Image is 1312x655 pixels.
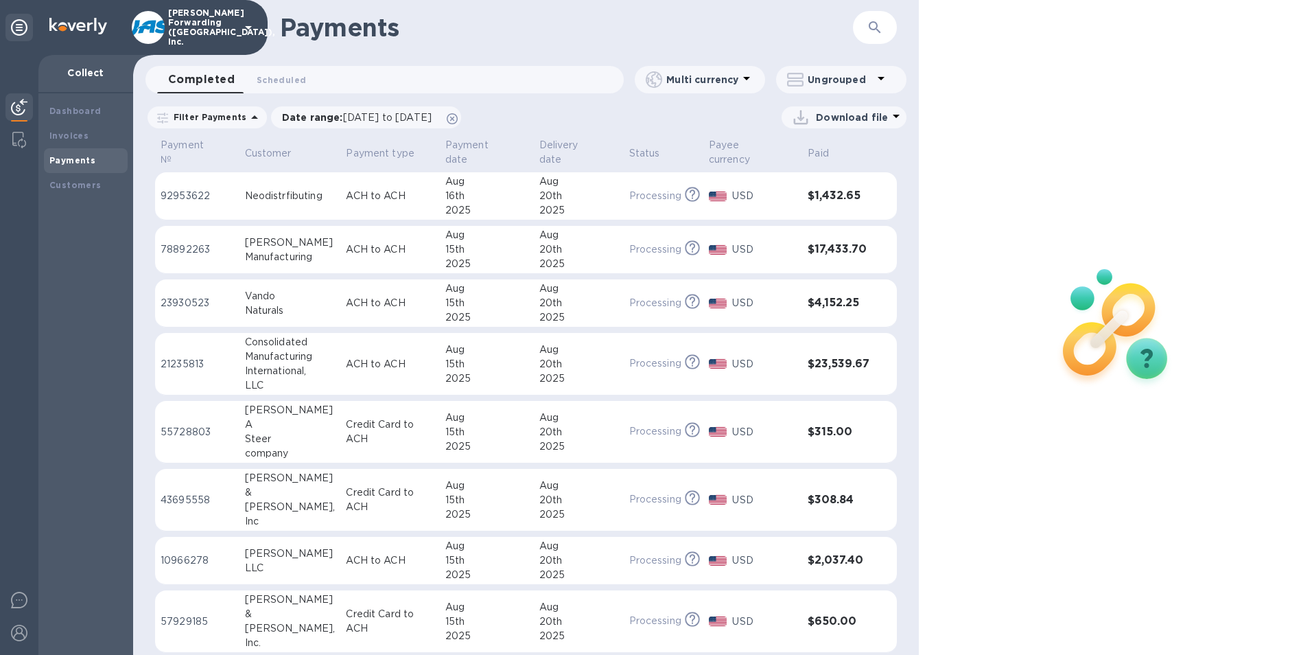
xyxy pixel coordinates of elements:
[539,371,618,386] div: 2025
[445,343,528,357] div: Aug
[282,111,438,124] p: Date range :
[346,553,434,568] p: ACH to ACH
[732,493,797,507] p: USD
[808,243,869,256] h3: $17,433.70
[629,242,681,257] p: Processing
[709,359,727,369] img: USD
[539,310,618,325] div: 2025
[445,614,528,629] div: 15th
[49,18,107,34] img: Logo
[49,66,122,80] p: Collect
[808,554,869,567] h3: $2,037.40
[245,485,336,500] div: &
[629,553,681,568] p: Processing
[245,593,336,607] div: [PERSON_NAME]
[245,607,336,621] div: &
[629,356,681,371] p: Processing
[445,600,528,614] div: Aug
[445,539,528,553] div: Aug
[49,180,102,190] b: Customers
[245,471,336,485] div: [PERSON_NAME]
[539,228,618,242] div: Aug
[5,14,33,41] div: Unpin categories
[245,289,336,303] div: Vando
[245,250,336,264] div: Manufacturing
[161,553,234,568] p: 10966278
[161,242,234,257] p: 78892263
[168,70,235,89] span: Completed
[245,621,336,636] div: [PERSON_NAME],
[445,189,528,203] div: 16th
[539,281,618,296] div: Aug
[245,378,336,393] div: LLC
[346,146,414,161] p: Payment type
[816,111,888,124] p: Download file
[629,296,681,310] p: Processing
[161,493,234,507] p: 43695558
[445,257,528,271] div: 2025
[709,245,727,255] img: USD
[49,106,102,116] b: Dashboard
[539,357,618,371] div: 20th
[245,547,336,561] div: [PERSON_NAME]
[445,281,528,296] div: Aug
[539,568,618,582] div: 2025
[539,242,618,257] div: 20th
[245,403,336,417] div: [PERSON_NAME]
[257,73,306,87] span: Scheduled
[346,189,434,203] p: ACH to ACH
[346,146,432,161] span: Payment type
[539,439,618,454] div: 2025
[49,130,89,141] b: Invoices
[161,138,216,167] p: Payment №
[445,203,528,218] div: 2025
[629,146,660,161] p: Status
[445,242,528,257] div: 15th
[709,138,779,167] p: Payee currency
[709,427,727,437] img: USD
[245,235,336,250] div: [PERSON_NAME]
[445,629,528,643] div: 2025
[161,357,234,371] p: 21235813
[445,425,528,439] div: 15th
[445,138,511,167] p: Payment date
[732,357,797,371] p: USD
[271,106,461,128] div: Date range:[DATE] to [DATE]
[346,242,434,257] p: ACH to ACH
[539,203,618,218] div: 2025
[245,349,336,364] div: Manufacturing
[732,242,797,257] p: USD
[346,485,434,514] p: Credit Card to ACH
[709,556,727,566] img: USD
[445,357,528,371] div: 15th
[346,357,434,371] p: ACH to ACH
[245,561,336,575] div: LLC
[445,296,528,310] div: 15th
[808,494,869,507] h3: $308.84
[539,189,618,203] div: 20th
[539,479,618,493] div: Aug
[539,629,618,643] div: 2025
[445,439,528,454] div: 2025
[245,303,336,318] div: Naturals
[808,189,869,203] h3: $1,432.65
[732,296,797,310] p: USD
[445,479,528,493] div: Aug
[709,617,727,626] img: USD
[808,73,873,87] p: Ungrouped
[808,297,869,310] h3: $4,152.25
[709,138,797,167] span: Payee currency
[539,296,618,310] div: 20th
[539,425,618,439] div: 20th
[245,500,336,514] div: [PERSON_NAME],
[280,13,773,42] h1: Payments
[539,257,618,271] div: 2025
[629,189,681,203] p: Processing
[732,553,797,568] p: USD
[245,146,292,161] p: Customer
[539,411,618,425] div: Aug
[445,553,528,568] div: 15th
[539,539,618,553] div: Aug
[808,615,869,628] h3: $650.00
[445,507,528,522] div: 2025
